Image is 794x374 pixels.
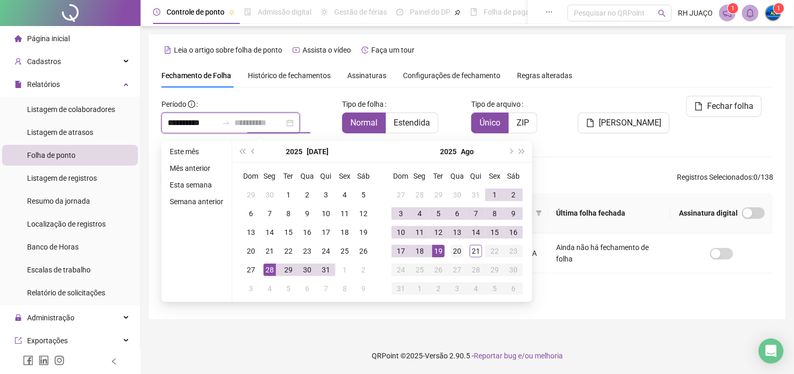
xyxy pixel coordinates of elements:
span: RH JUAÇO [678,7,713,19]
span: Normal [350,118,377,128]
th: Dom [242,167,260,185]
td: 2025-07-18 [335,223,354,242]
div: 3 [395,207,407,220]
div: 8 [488,207,501,220]
td: 2025-07-22 [279,242,298,260]
span: Período [161,100,186,108]
span: : 0 / 138 [677,171,773,188]
td: 2025-07-06 [242,204,260,223]
span: Tipo de folha [342,98,384,110]
span: Gestão de férias [334,8,387,16]
span: [PERSON_NAME] [599,117,661,129]
span: history [361,46,369,54]
div: 6 [507,282,520,295]
span: user-add [15,58,22,65]
button: [PERSON_NAME] [578,113,670,133]
td: 2025-08-01 [485,185,504,204]
span: 1 [777,5,781,12]
td: 2025-08-12 [429,223,448,242]
span: Assinaturas [347,72,386,79]
th: Seg [260,167,279,185]
td: 2025-07-02 [298,185,317,204]
li: Este mês [166,145,228,158]
div: 24 [395,264,407,276]
td: 2025-09-01 [410,279,429,298]
div: 21 [263,245,276,257]
td: 2025-07-09 [298,204,317,223]
td: 2025-07-23 [298,242,317,260]
span: left [110,358,118,365]
span: Exportações [27,336,68,345]
td: 2025-07-17 [317,223,335,242]
span: Folha de pagamento [484,8,550,16]
div: 9 [357,282,370,295]
div: 6 [301,282,313,295]
div: 30 [451,189,463,201]
span: Cadastros [27,57,61,66]
td: 2025-08-17 [392,242,410,260]
div: 5 [432,207,445,220]
span: Ainda não há fechamento de folha [557,243,649,263]
div: 30 [263,189,276,201]
td: 2025-07-14 [260,223,279,242]
td: 2025-07-31 [467,185,485,204]
td: 2025-08-24 [392,260,410,279]
td: 2025-08-05 [429,204,448,223]
span: Localização de registros [27,220,106,228]
td: 2025-07-19 [354,223,373,242]
div: 6 [451,207,463,220]
div: 31 [320,264,332,276]
sup: 1 [728,3,738,14]
button: month panel [307,141,329,162]
button: Fechar folha [686,96,762,117]
div: 4 [470,282,482,295]
div: Open Intercom Messenger [759,339,784,364]
div: 12 [357,207,370,220]
td: 2025-08-25 [410,260,429,279]
th: Seg [410,167,429,185]
td: 2025-07-12 [354,204,373,223]
th: Ter [279,167,298,185]
div: 1 [338,264,351,276]
div: 22 [282,245,295,257]
td: 2025-07-27 [242,260,260,279]
div: 26 [432,264,445,276]
td: 2025-08-09 [504,204,523,223]
span: Listagem de atrasos [27,128,93,136]
td: 2025-07-20 [242,242,260,260]
span: pushpin [455,9,461,16]
th: Sáb [354,167,373,185]
td: 2025-08-14 [467,223,485,242]
td: 2025-06-30 [260,185,279,204]
td: 2025-07-30 [448,185,467,204]
td: 2025-08-29 [485,260,504,279]
span: Fechar folha [707,100,753,113]
span: instagram [54,355,65,366]
div: 10 [320,207,332,220]
li: Esta semana [166,179,228,191]
td: 2025-07-10 [317,204,335,223]
td: 2025-08-30 [504,260,523,279]
span: bell [746,8,755,18]
span: filter [536,210,542,216]
td: 2025-08-18 [410,242,429,260]
div: 1 [413,282,426,295]
td: 2025-07-07 [260,204,279,223]
div: 29 [488,264,501,276]
td: 2025-08-09 [354,279,373,298]
span: to [222,119,230,127]
th: Sáb [504,167,523,185]
button: month panel [461,141,474,162]
span: filter [534,200,544,227]
div: 8 [282,207,295,220]
td: 2025-09-02 [429,279,448,298]
td: 2025-07-29 [429,185,448,204]
span: facebook [23,355,33,366]
td: 2025-07-01 [279,185,298,204]
div: 1 [488,189,501,201]
div: 14 [263,226,276,239]
td: 2025-06-29 [242,185,260,204]
div: 5 [282,282,295,295]
td: 2025-07-29 [279,260,298,279]
div: 7 [470,207,482,220]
